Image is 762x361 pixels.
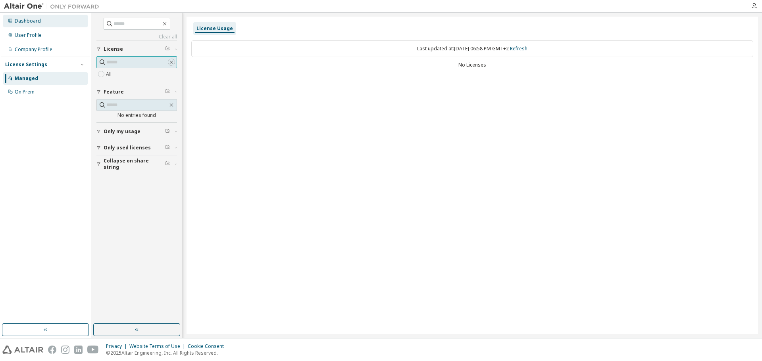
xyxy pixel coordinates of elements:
div: Cookie Consent [188,343,229,350]
a: Refresh [510,45,527,52]
div: Managed [15,75,38,82]
img: instagram.svg [61,346,69,354]
div: License Settings [5,61,47,68]
div: Website Terms of Use [129,343,188,350]
button: License [96,40,177,58]
label: All [106,69,113,79]
div: User Profile [15,32,42,38]
div: No entries found [96,112,177,118]
button: Only my usage [96,123,177,140]
span: Feature [104,89,124,95]
span: Clear filter [165,46,170,52]
span: Clear filter [165,89,170,95]
div: Dashboard [15,18,41,24]
span: Collapse on share string [104,158,165,170]
img: altair_logo.svg [2,346,43,354]
img: youtube.svg [87,346,99,354]
button: Collapse on share string [96,155,177,173]
div: No Licenses [191,62,753,68]
img: Altair One [4,2,103,10]
img: linkedin.svg [74,346,83,354]
div: Company Profile [15,46,52,53]
img: facebook.svg [48,346,56,354]
div: Privacy [106,343,129,350]
span: Only used licenses [104,145,151,151]
span: Only my usage [104,128,140,135]
span: Clear filter [165,128,170,135]
p: © 2025 Altair Engineering, Inc. All Rights Reserved. [106,350,229,356]
span: Clear filter [165,161,170,167]
a: Clear all [96,34,177,40]
div: Last updated at: [DATE] 06:58 PM GMT+2 [191,40,753,57]
span: License [104,46,123,52]
button: Feature [96,83,177,101]
div: On Prem [15,89,35,95]
button: Only used licenses [96,139,177,157]
div: License Usage [196,25,233,32]
span: Clear filter [165,145,170,151]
